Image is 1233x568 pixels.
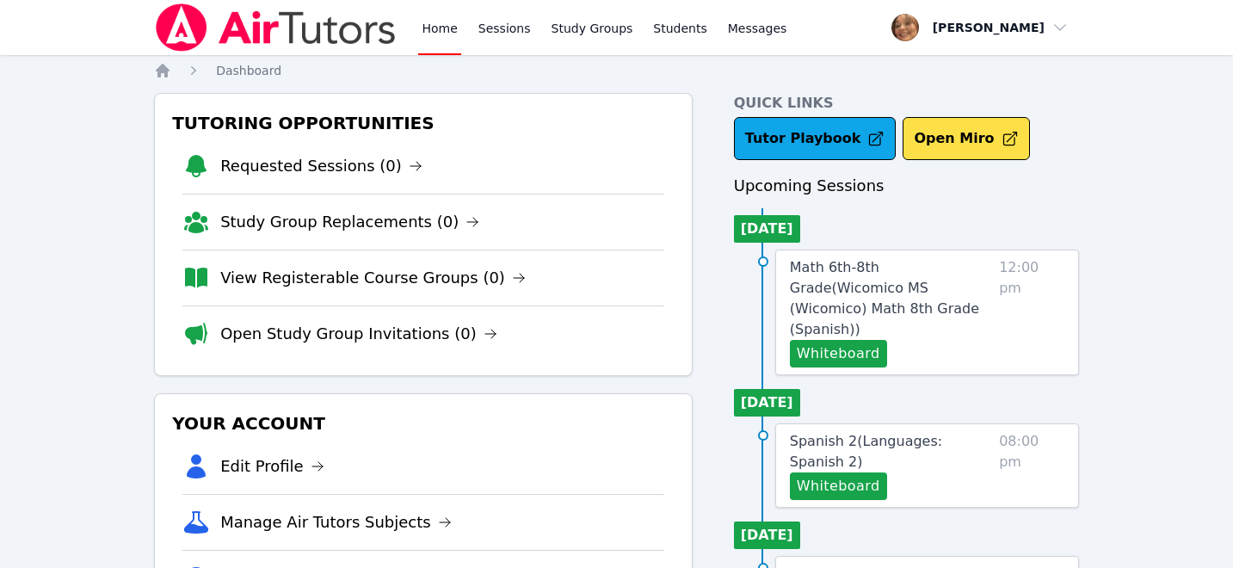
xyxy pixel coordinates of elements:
li: [DATE] [734,389,800,417]
span: Messages [728,20,787,37]
a: Tutor Playbook [734,117,897,160]
span: Dashboard [216,64,281,77]
span: 12:00 pm [999,257,1064,367]
a: Edit Profile [220,454,324,478]
a: Dashboard [216,62,281,79]
button: Whiteboard [790,472,887,500]
a: Open Study Group Invitations (0) [220,322,497,346]
nav: Breadcrumb [154,62,1079,79]
a: Math 6th-8th Grade(Wicomico MS (Wicomico) Math 8th Grade (Spanish)) [790,257,992,340]
li: [DATE] [734,522,800,549]
a: Requested Sessions (0) [220,154,422,178]
h3: Tutoring Opportunities [169,108,678,139]
span: 08:00 pm [999,431,1064,500]
button: Whiteboard [790,340,887,367]
img: Air Tutors [154,3,398,52]
span: Math 6th-8th Grade ( Wicomico MS (Wicomico) Math 8th Grade (Spanish) ) [790,259,979,337]
h3: Your Account [169,408,678,439]
h4: Quick Links [734,93,1079,114]
a: Spanish 2(Languages: Spanish 2) [790,431,992,472]
a: View Registerable Course Groups (0) [220,266,526,290]
span: Spanish 2 ( Languages: Spanish 2 ) [790,433,942,470]
a: Study Group Replacements (0) [220,210,479,234]
a: Manage Air Tutors Subjects [220,510,452,534]
h3: Upcoming Sessions [734,174,1079,198]
li: [DATE] [734,215,800,243]
button: Open Miro [903,117,1029,160]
